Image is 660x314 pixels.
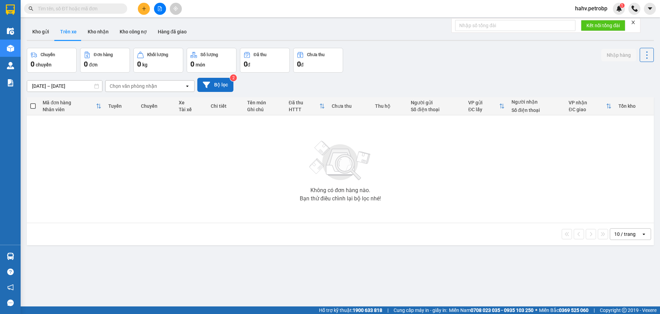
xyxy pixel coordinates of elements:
[289,100,320,105] div: Đã thu
[29,6,33,11] span: search
[569,107,606,112] div: ĐC giao
[411,107,461,112] div: Số điện thoại
[310,188,370,193] div: Không có đơn hàng nào.
[631,6,638,12] img: phone-icon
[644,3,656,15] button: caret-down
[7,284,14,291] span: notification
[7,300,14,306] span: message
[108,103,134,109] div: Tuyến
[559,307,588,313] strong: 0369 525 060
[570,4,613,13] span: hahv.petrobp
[601,49,636,61] button: Nhập hàng
[142,6,146,11] span: plus
[285,97,329,115] th: Toggle SortBy
[332,103,368,109] div: Chưa thu
[535,309,537,312] span: ⚪️
[154,3,166,15] button: file-add
[114,23,152,40] button: Kho công nợ
[289,107,320,112] div: HTTT
[80,48,130,73] button: Đơn hàng0đơn
[594,306,595,314] span: |
[27,81,102,92] input: Select a date range.
[89,62,98,67] span: đơn
[200,52,218,57] div: Số lượng
[197,78,233,92] button: Bộ lọc
[539,306,588,314] span: Miền Bắc
[230,74,237,81] sup: 2
[7,269,14,275] span: question-circle
[618,103,650,109] div: Tồn kho
[468,107,499,112] div: ĐC lấy
[38,5,119,12] input: Tìm tên, số ĐT hoặc mã đơn
[41,52,55,57] div: Chuyến
[43,100,96,105] div: Mã đơn hàng
[247,100,282,105] div: Tên món
[31,60,34,68] span: 0
[27,23,55,40] button: Kho gửi
[616,6,622,12] img: icon-new-feature
[411,100,461,105] div: Người gửi
[293,48,343,73] button: Chưa thu0đ
[137,60,141,68] span: 0
[7,28,14,35] img: warehouse-icon
[455,20,575,31] input: Nhập số tổng đài
[569,100,606,105] div: VP nhận
[247,62,250,67] span: đ
[307,52,324,57] div: Chưa thu
[394,306,447,314] span: Cung cấp máy in - giấy in:
[247,107,282,112] div: Ghi chú
[157,6,162,11] span: file-add
[387,306,388,314] span: |
[190,60,194,68] span: 0
[631,20,636,25] span: close
[84,60,88,68] span: 0
[7,79,14,86] img: solution-icon
[82,23,114,40] button: Kho nhận
[187,48,236,73] button: Số lượng0món
[511,107,562,113] div: Số điện thoại
[27,48,77,73] button: Chuyến0chuyến
[6,4,15,15] img: logo-vxr
[133,48,183,73] button: Khối lượng0kg
[7,253,14,260] img: warehouse-icon
[641,231,647,237] svg: open
[138,3,150,15] button: plus
[240,48,290,73] button: Đã thu0đ
[468,100,499,105] div: VP gửi
[170,3,182,15] button: aim
[465,97,508,115] th: Toggle SortBy
[300,196,381,201] div: Bạn thử điều chỉnh lại bộ lọc nhé!
[297,60,301,68] span: 0
[375,103,404,109] div: Thu hộ
[39,97,105,115] th: Toggle SortBy
[581,20,625,31] button: Kết nối tổng đài
[142,62,147,67] span: kg
[565,97,615,115] th: Toggle SortBy
[471,307,533,313] strong: 0708 023 035 - 0935 103 250
[244,60,247,68] span: 0
[614,231,636,238] div: 10 / trang
[7,45,14,52] img: warehouse-icon
[36,62,52,67] span: chuyến
[449,306,533,314] span: Miền Nam
[43,107,96,112] div: Nhân viên
[141,103,172,109] div: Chuyến
[196,62,205,67] span: món
[179,107,204,112] div: Tài xế
[173,6,178,11] span: aim
[306,137,375,185] img: svg+xml;base64,PHN2ZyBjbGFzcz0ibGlzdC1wbHVnX19zdmciIHhtbG5zPSJodHRwOi8vd3d3LnczLm9yZy8yMDAwL3N2Zy...
[211,103,240,109] div: Chi tiết
[621,3,623,8] span: 1
[647,6,653,12] span: caret-down
[254,52,266,57] div: Đã thu
[353,307,382,313] strong: 1900 633 818
[7,62,14,69] img: warehouse-icon
[301,62,304,67] span: đ
[55,23,82,40] button: Trên xe
[110,83,157,90] div: Chọn văn phòng nhận
[620,3,625,8] sup: 1
[94,52,113,57] div: Đơn hàng
[185,83,190,89] svg: open
[152,23,192,40] button: Hàng đã giao
[179,100,204,105] div: Xe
